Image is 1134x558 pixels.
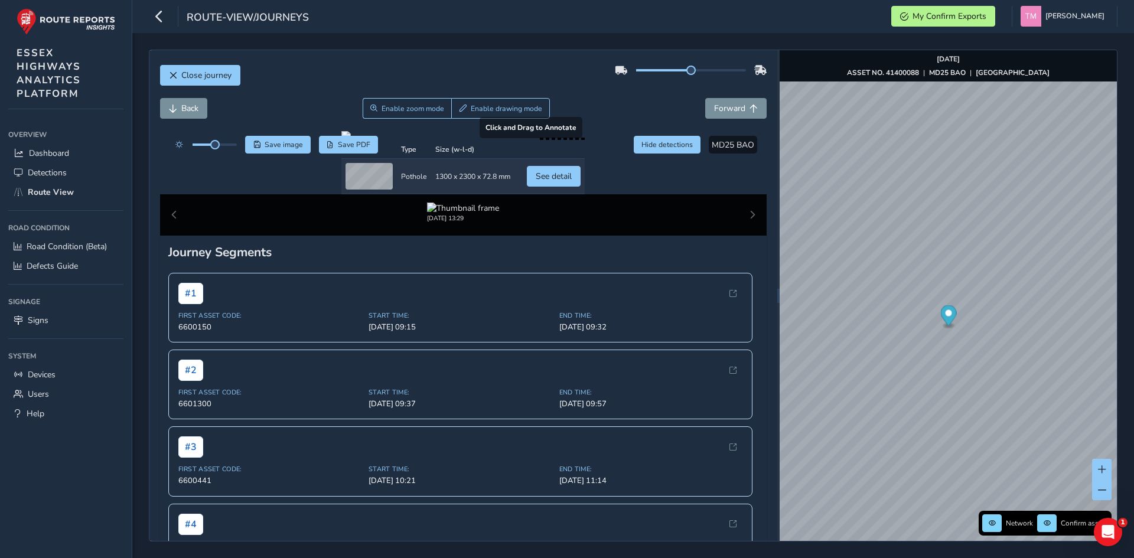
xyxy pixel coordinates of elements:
a: Road Condition (Beta) [8,237,123,256]
img: diamond-layout [1021,6,1041,27]
button: Hide detections [634,136,701,154]
span: [DATE] 11:14 [559,475,743,486]
span: 1 [1118,518,1128,527]
strong: ASSET NO. 41400088 [847,68,919,77]
div: Signage [8,293,123,311]
span: Devices [28,369,56,380]
span: Network [1006,518,1033,528]
a: Dashboard [8,143,123,163]
span: First Asset Code: [178,388,362,397]
div: Overview [8,126,123,143]
span: 6600441 [178,475,362,486]
span: 6600150 [178,322,362,332]
div: System [8,347,123,365]
img: rr logo [17,8,115,35]
span: route-view/journeys [187,10,309,27]
div: [DATE] 13:29 [427,214,499,223]
span: End Time: [559,388,743,397]
span: First Asset Code: [178,311,362,320]
button: Forward [705,98,767,119]
span: Signs [28,315,48,326]
span: # 2 [178,360,203,381]
span: Start Time: [369,311,552,320]
button: Close journey [160,65,240,86]
span: # 3 [178,436,203,458]
span: My Confirm Exports [913,11,986,22]
span: MD25 BAO [712,139,754,151]
div: Journey Segments [168,244,759,260]
span: Route View [28,187,74,198]
span: # 4 [178,514,203,535]
span: Hide detections [641,140,693,149]
span: End Time: [559,311,743,320]
span: Users [28,389,49,400]
button: See detail [527,166,581,187]
span: See detail [536,171,572,182]
a: Help [8,404,123,423]
span: Dashboard [29,148,69,159]
strong: [DATE] [937,54,960,64]
span: [DATE] 09:15 [369,322,552,332]
span: Enable zoom mode [382,104,444,113]
a: Detections [8,163,123,182]
a: Route View [8,182,123,202]
span: [DATE] 09:32 [559,322,743,332]
span: End Time: [559,465,743,474]
span: Close journey [181,70,232,81]
td: Pothole [397,159,431,194]
div: Map marker [940,305,956,329]
strong: [GEOGRAPHIC_DATA] [976,68,1050,77]
span: [DATE] 09:37 [369,399,552,409]
span: Enable drawing mode [471,104,542,113]
span: Back [181,103,198,114]
div: Road Condition [8,219,123,237]
span: Detections [28,167,67,178]
span: Help [27,408,44,419]
button: Back [160,98,207,119]
a: Users [8,384,123,404]
span: Start Time: [369,388,552,397]
span: 6601300 [178,399,362,409]
button: My Confirm Exports [891,6,995,27]
span: First Asset Code: [178,465,362,474]
strong: MD25 BAO [929,68,966,77]
button: Save [245,136,311,154]
button: Draw [451,98,550,119]
td: 1300 x 2300 x 72.8 mm [431,159,514,194]
a: Signs [8,311,123,330]
span: Save image [265,140,303,149]
span: Forward [714,103,745,114]
span: # 1 [178,283,203,304]
button: PDF [319,136,379,154]
span: [DATE] 09:57 [559,399,743,409]
img: Thumbnail frame [427,203,499,214]
button: [PERSON_NAME] [1021,6,1109,27]
span: [DATE] 10:21 [369,475,552,486]
span: Save PDF [338,140,370,149]
div: | | [847,68,1050,77]
span: ESSEX HIGHWAYS ANALYTICS PLATFORM [17,46,81,100]
span: [PERSON_NAME] [1045,6,1104,27]
a: Devices [8,365,123,384]
span: Start Time: [369,465,552,474]
button: Zoom [363,98,452,119]
a: Defects Guide [8,256,123,276]
span: Road Condition (Beta) [27,241,107,252]
span: Confirm assets [1061,518,1108,528]
span: Defects Guide [27,260,78,272]
iframe: Intercom live chat [1094,518,1122,546]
